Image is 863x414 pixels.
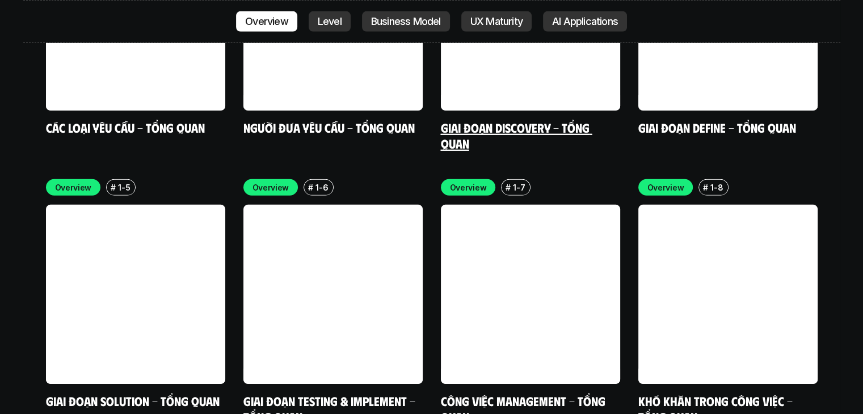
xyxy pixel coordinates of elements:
p: Overview [450,181,487,193]
a: Giai đoạn Discovery - Tổng quan [441,120,592,151]
a: Giai đoạn Solution - Tổng quan [46,393,220,408]
p: Overview [647,181,684,193]
h6: # [308,183,313,192]
p: Overview [55,181,92,193]
h6: # [111,183,116,192]
h6: # [506,183,511,192]
p: 1-5 [118,181,130,193]
h6: # [703,183,708,192]
a: Giai đoạn Define - Tổng quan [638,120,796,135]
a: Các loại yêu cầu - Tổng quan [46,120,205,135]
p: 1-7 [513,181,525,193]
p: 1-6 [315,181,328,193]
a: Người đưa yêu cầu - Tổng quan [243,120,415,135]
a: Overview [236,11,297,32]
p: 1-8 [710,181,723,193]
p: Overview [252,181,289,193]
